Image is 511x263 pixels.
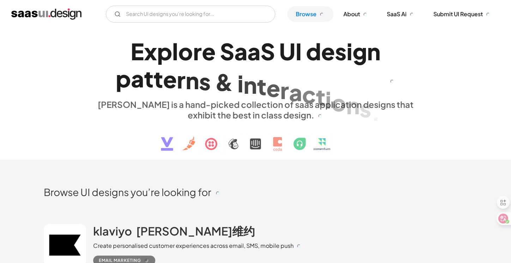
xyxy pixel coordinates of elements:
[302,81,316,108] div: c
[177,66,186,93] div: r
[93,241,302,250] div: Create personalised customer experiences across email, SMS, mobile push
[353,38,367,65] div: g
[280,77,289,104] div: r
[325,86,331,113] div: i
[93,99,418,120] div: [PERSON_NAME] is a hand-picked collection of saas application designs that exhibit the best in cl...
[289,79,302,106] div: a
[331,89,346,116] div: o
[220,38,234,65] div: S
[186,67,199,94] div: n
[144,65,154,92] div: t
[378,6,423,22] a: SaaS Ai
[360,95,371,122] div: s
[149,120,362,157] img: text, icon, saas logo
[199,68,211,95] div: s
[154,65,163,92] div: t
[131,65,144,92] div: a
[106,6,275,23] form: Email Form
[347,38,353,65] div: i
[144,38,157,65] div: x
[279,38,295,65] div: U
[11,8,82,20] a: home
[178,38,193,65] div: o
[266,75,280,102] div: e
[163,66,177,93] div: e
[287,6,333,22] a: Browse
[367,38,380,65] div: n
[247,38,260,65] div: a
[257,73,266,100] div: t
[44,186,467,198] h2: Browse UI designs you’re looking for
[234,38,247,65] div: a
[202,38,216,65] div: e
[335,38,347,65] div: s
[136,224,255,238] font: [PERSON_NAME]维约
[295,38,302,65] div: I
[93,224,255,241] a: klaviyo [PERSON_NAME]维约
[172,38,178,65] div: l
[306,38,321,65] div: d
[93,224,255,238] h2: klaviyo
[316,83,325,110] div: t
[131,38,144,65] div: E
[321,38,335,65] div: e
[116,65,131,92] div: p
[335,6,377,22] a: About
[193,38,202,65] div: r
[260,38,275,65] div: S
[157,38,172,65] div: p
[106,6,275,23] input: Search UI designs you're looking for...
[215,69,233,96] div: &
[238,70,244,97] div: i
[346,92,360,119] div: n
[371,98,380,126] div: .
[244,71,257,98] div: n
[93,38,418,92] h1: Explore SaaS UI design patterns & interactions.
[425,6,500,22] a: Submit UI Request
